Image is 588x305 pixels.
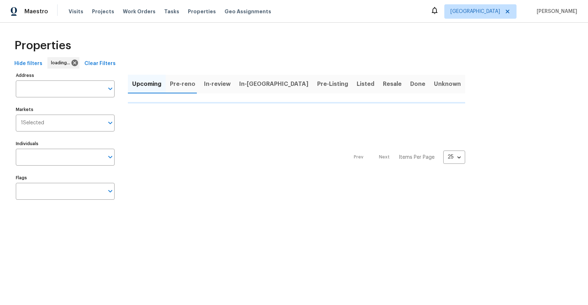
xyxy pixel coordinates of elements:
span: Upcoming [132,79,161,89]
label: Flags [16,176,115,180]
nav: Pagination Navigation [347,108,465,207]
label: Markets [16,107,115,112]
span: Properties [188,8,216,15]
span: Listed [357,79,374,89]
span: Clear Filters [84,59,116,68]
span: loading... [51,59,73,66]
span: Visits [69,8,83,15]
span: [PERSON_NAME] [534,8,577,15]
span: Tasks [164,9,179,14]
div: 25 [443,148,465,166]
span: 1 Selected [21,120,44,126]
span: Resale [383,79,402,89]
button: Open [105,186,115,196]
span: [GEOGRAPHIC_DATA] [450,8,500,15]
span: Properties [14,42,71,49]
p: Items Per Page [399,154,435,161]
span: Pre-Listing [317,79,348,89]
span: Done [410,79,425,89]
span: Work Orders [123,8,156,15]
button: Open [105,152,115,162]
span: Hide filters [14,59,42,68]
span: Geo Assignments [224,8,271,15]
button: Hide filters [11,57,45,70]
span: Maestro [24,8,48,15]
span: Pre-reno [170,79,195,89]
span: Unknown [434,79,461,89]
span: In-[GEOGRAPHIC_DATA] [239,79,309,89]
span: In-review [204,79,231,89]
span: Projects [92,8,114,15]
div: loading... [47,57,79,69]
button: Clear Filters [82,57,119,70]
label: Individuals [16,142,115,146]
button: Open [105,84,115,94]
button: Open [105,118,115,128]
label: Address [16,73,115,78]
